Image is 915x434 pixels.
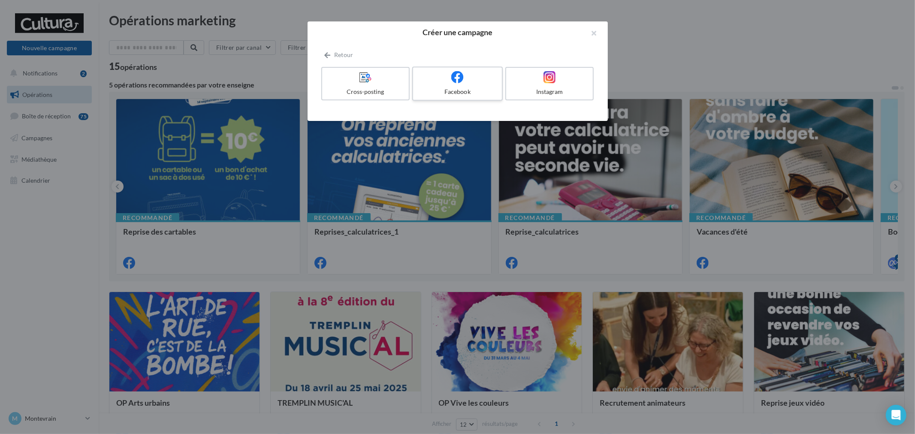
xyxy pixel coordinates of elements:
[886,405,906,425] div: Open Intercom Messenger
[326,87,406,96] div: Cross-posting
[321,50,357,60] button: Retour
[321,28,594,36] h2: Créer une campagne
[417,87,498,96] div: Facebook
[510,87,590,96] div: Instagram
